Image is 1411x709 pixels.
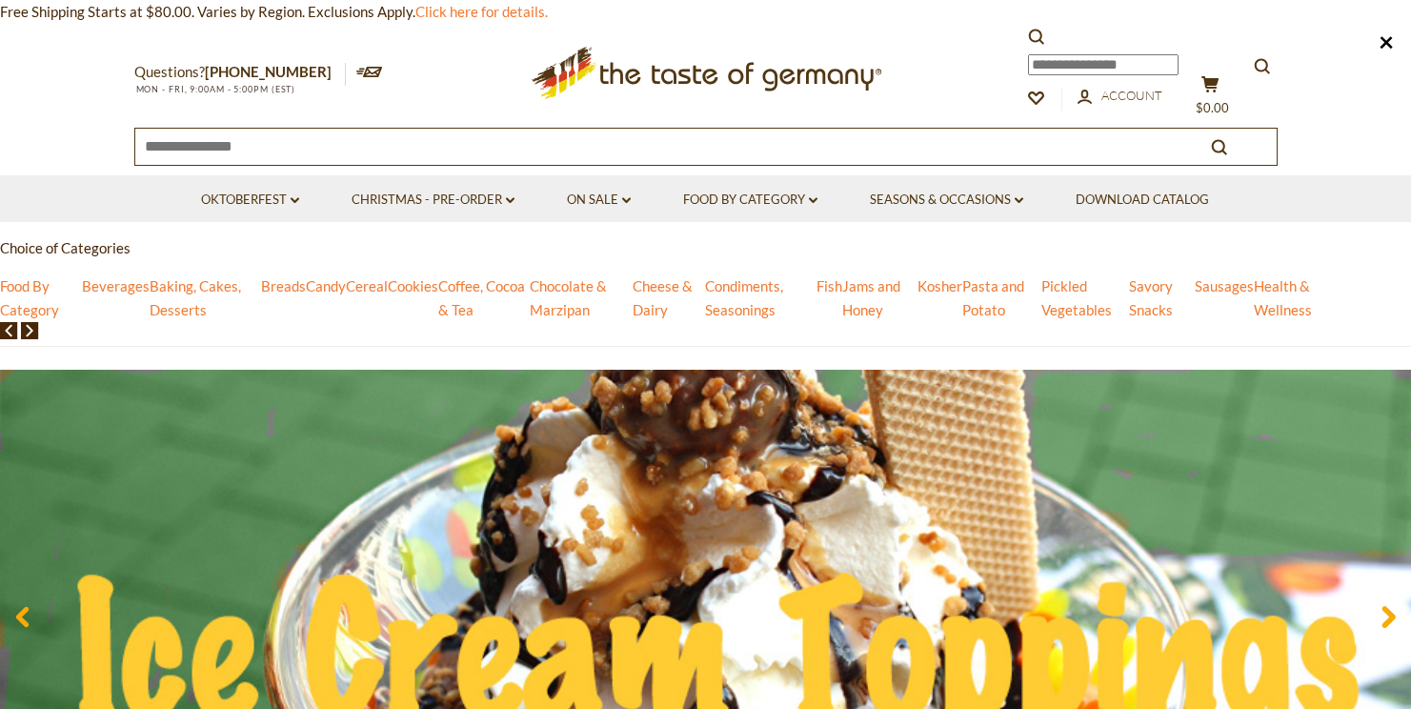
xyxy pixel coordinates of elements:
a: Cheese & Dairy [633,277,693,318]
a: Candy [306,277,346,294]
a: Cereal [346,277,388,294]
a: Pasta and Potato [962,277,1024,318]
span: × [1379,25,1394,57]
a: Oktoberfest [201,190,299,211]
a: Kosher [917,277,962,294]
a: Condiments, Seasonings [705,277,783,318]
a: Coffee, Cocoa & Tea [438,277,525,318]
a: Click here for details. [415,3,548,20]
a: Savory Snacks [1129,277,1173,318]
a: Beverages [82,277,150,294]
a: On Sale [567,190,631,211]
span: $0.00 [1196,100,1229,115]
a: Fish [816,277,842,294]
img: next arrow [21,322,39,339]
a: Jams and Honey [842,277,900,318]
a: Christmas - PRE-ORDER [352,190,514,211]
span: Account [1101,88,1162,103]
a: Download Catalog [1076,190,1209,211]
a: Seasons & Occasions [870,190,1023,211]
a: Breads [261,277,306,294]
a: Pickled Vegetables [1041,277,1112,318]
a: Sausages [1195,277,1254,294]
p: Questions? [134,60,346,85]
a: Account [1078,86,1162,107]
a: Chocolate & Marzipan [530,277,607,318]
a: Cookies [388,277,438,294]
span: MON - FRI, 9:00AM - 5:00PM (EST) [134,84,296,94]
a: [PHONE_NUMBER] [205,63,332,80]
a: Baking, Cakes, Desserts [150,277,241,318]
a: Food By Category [683,190,817,211]
a: Health & Wellness [1254,277,1312,318]
button: $0.00 [1182,75,1240,123]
